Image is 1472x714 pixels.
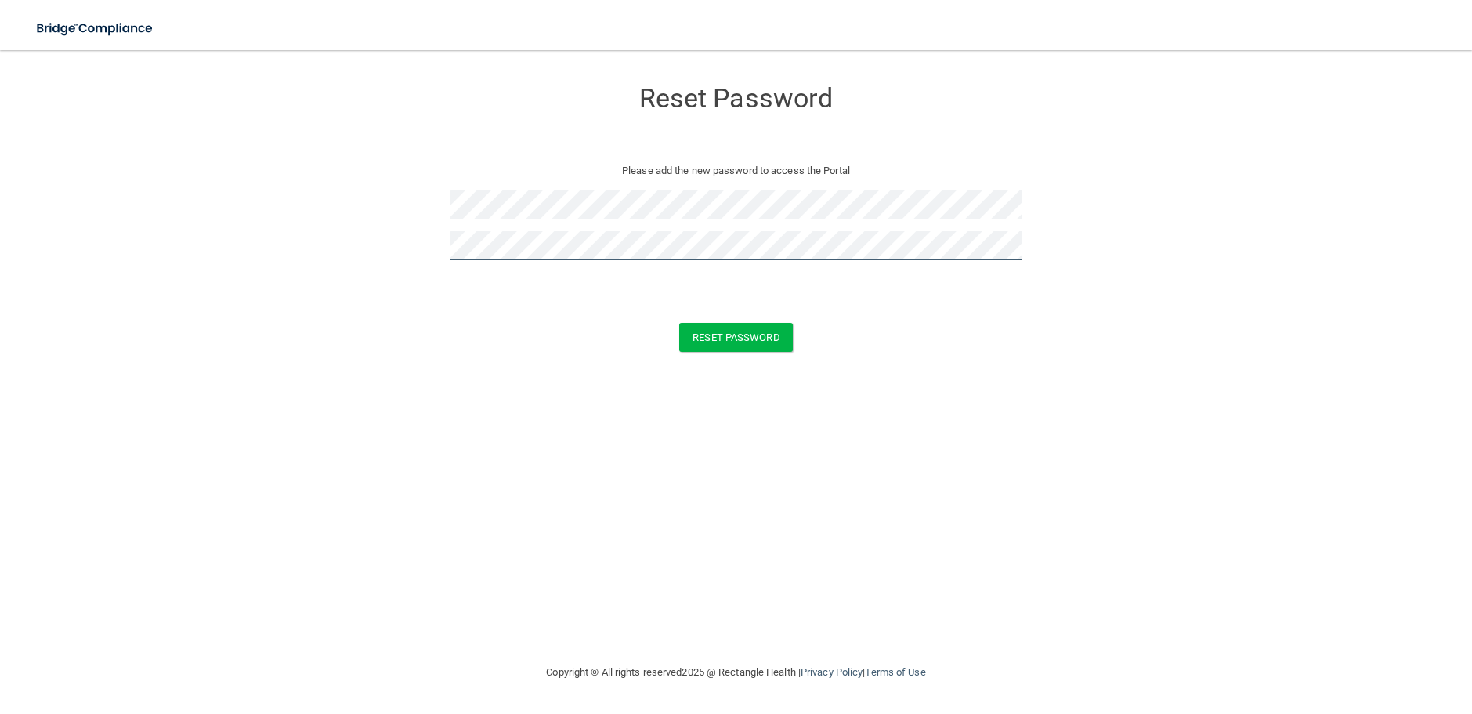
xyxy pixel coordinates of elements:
p: Please add the new password to access the Portal [462,161,1011,180]
h3: Reset Password [450,84,1022,113]
a: Terms of Use [865,666,925,678]
button: Reset Password [679,323,792,352]
img: bridge_compliance_login_screen.278c3ca4.svg [24,13,168,45]
a: Privacy Policy [801,666,863,678]
iframe: Drift Widget Chat Controller [1201,603,1453,665]
div: Copyright © All rights reserved 2025 @ Rectangle Health | | [450,647,1022,698]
